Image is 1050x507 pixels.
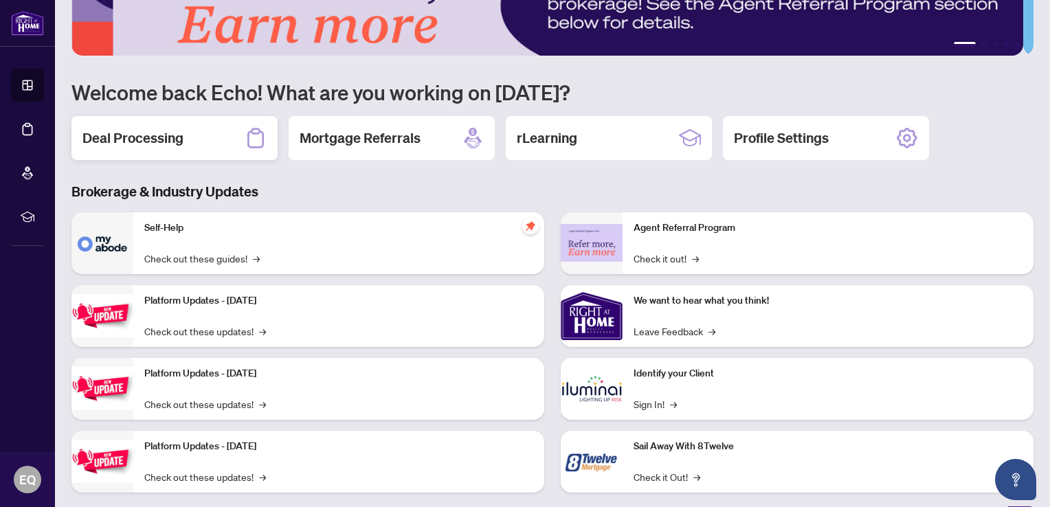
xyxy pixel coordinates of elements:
[692,251,699,266] span: →
[634,221,1023,236] p: Agent Referral Program
[259,324,266,339] span: →
[1003,42,1009,47] button: 4
[634,396,677,412] a: Sign In!→
[144,439,533,454] p: Platform Updates - [DATE]
[708,324,715,339] span: →
[522,218,539,234] span: pushpin
[634,366,1023,381] p: Identify your Client
[144,396,266,412] a: Check out these updates!→
[992,42,998,47] button: 3
[561,358,623,420] img: Identify your Client
[561,431,623,493] img: Sail Away With 8Twelve
[19,470,36,489] span: EQ
[670,396,677,412] span: →
[259,396,266,412] span: →
[71,182,1034,201] h3: Brokerage & Industry Updates
[144,251,260,266] a: Check out these guides!→
[144,469,266,484] a: Check out these updates!→
[634,251,699,266] a: Check it out!→
[634,324,715,339] a: Leave Feedback→
[71,212,133,274] img: Self-Help
[693,469,700,484] span: →
[517,128,577,148] h2: rLearning
[71,79,1034,105] h1: Welcome back Echo! What are you working on [DATE]?
[634,439,1023,454] p: Sail Away With 8Twelve
[634,469,700,484] a: Check it Out!→
[734,128,829,148] h2: Profile Settings
[82,128,183,148] h2: Deal Processing
[259,469,266,484] span: →
[144,366,533,381] p: Platform Updates - [DATE]
[71,440,133,483] img: Platform Updates - June 23, 2025
[11,10,44,36] img: logo
[144,293,533,308] p: Platform Updates - [DATE]
[144,221,533,236] p: Self-Help
[1014,42,1020,47] button: 5
[253,251,260,266] span: →
[981,42,987,47] button: 2
[954,42,976,47] button: 1
[71,294,133,337] img: Platform Updates - July 21, 2025
[634,293,1023,308] p: We want to hear what you think!
[300,128,421,148] h2: Mortgage Referrals
[71,367,133,410] img: Platform Updates - July 8, 2025
[561,285,623,347] img: We want to hear what you think!
[561,224,623,262] img: Agent Referral Program
[995,459,1036,500] button: Open asap
[144,324,266,339] a: Check out these updates!→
